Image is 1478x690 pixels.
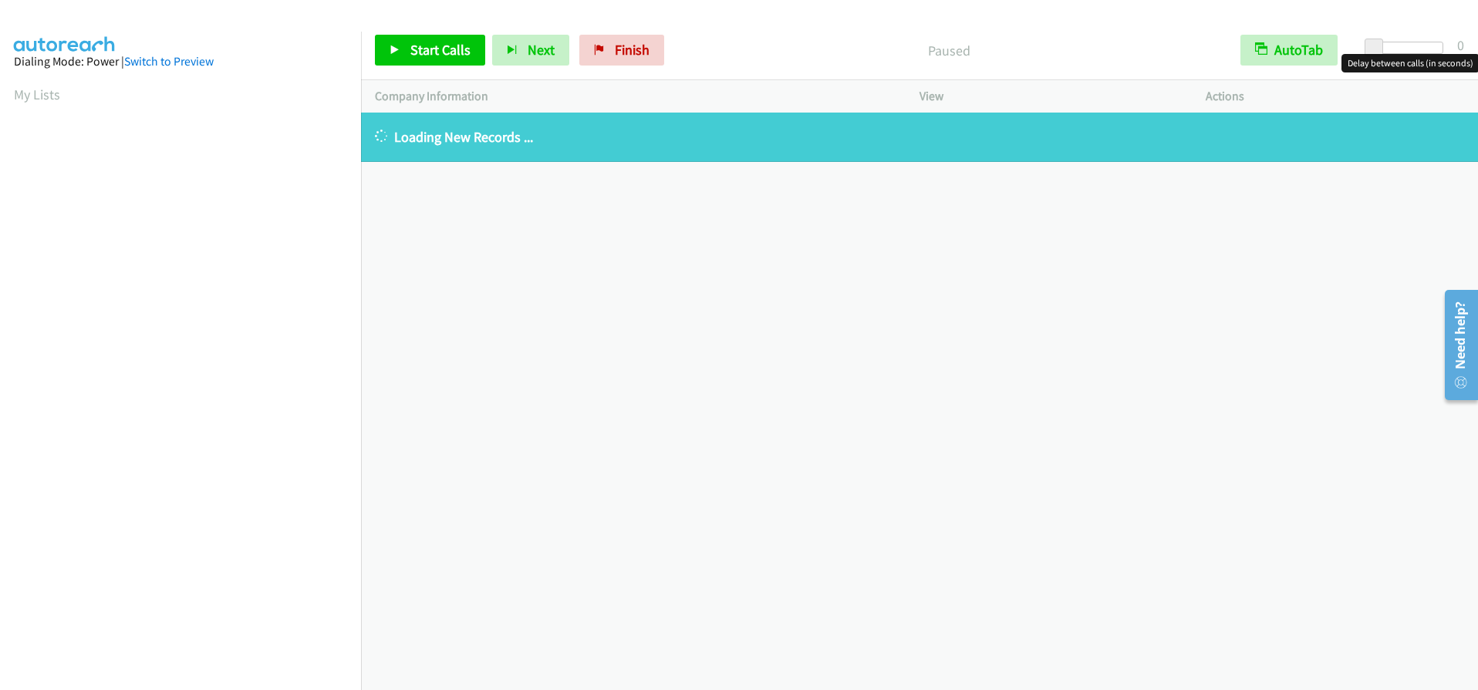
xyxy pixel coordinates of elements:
p: Company Information [375,87,892,106]
p: Loading New Records ... [375,126,1464,147]
div: 0 [1457,35,1464,56]
iframe: Resource Center [1433,284,1478,406]
div: Dialing Mode: Power | [14,52,347,71]
p: View [920,87,1178,106]
span: Next [528,41,555,59]
button: AutoTab [1240,35,1338,66]
a: Switch to Preview [124,54,214,69]
a: My Lists [14,86,60,103]
p: Actions [1206,87,1464,106]
span: Finish [615,41,650,59]
button: Next [492,35,569,66]
span: Start Calls [410,41,471,59]
a: Finish [579,35,664,66]
a: Start Calls [375,35,485,66]
p: Paused [685,40,1213,61]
